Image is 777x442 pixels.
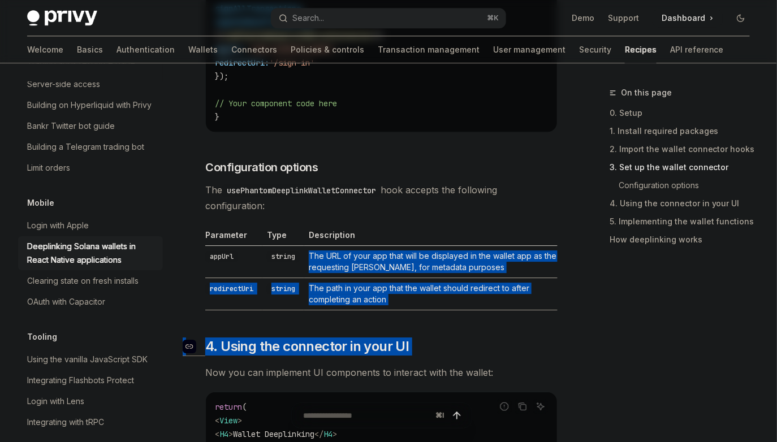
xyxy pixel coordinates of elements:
div: Building on Hyperliquid with Privy [27,98,152,112]
a: 0. Setup [610,104,759,122]
code: usePhantomDeeplinkWalletConnector [222,184,381,197]
a: Policies & controls [291,36,364,63]
input: Ask a question... [303,403,431,428]
div: Search... [292,11,324,25]
a: Connectors [231,36,277,63]
a: Navigate to header [183,337,205,356]
button: Send message [449,408,465,423]
span: ⌘ K [487,14,499,23]
a: Integrating Flashbots Protect [18,370,163,391]
code: redirectUri [205,283,258,294]
span: }); [215,71,228,81]
a: Using the vanilla JavaScript SDK [18,349,163,370]
span: The hook accepts the following configuration: [205,182,558,214]
a: Dashboard [653,9,723,27]
code: appUrl [205,251,238,262]
a: Basics [77,36,103,63]
button: Report incorrect code [497,399,512,414]
a: OAuth with Capacitor [18,292,163,312]
a: Wallets [188,36,218,63]
button: Open search [271,8,506,28]
button: Ask AI [533,399,548,414]
div: Integrating with tRPC [27,415,104,429]
a: Limit orders [18,158,163,178]
a: Support [608,12,639,24]
span: } [215,112,219,122]
span: // Your component code here [215,98,337,109]
div: OAuth with Capacitor [27,295,105,309]
a: Security [579,36,611,63]
a: Authentication [116,36,175,63]
a: Integrating with tRPC [18,412,163,432]
img: dark logo [27,10,97,26]
a: Bankr Twitter bot guide [18,116,163,136]
td: The URL of your app that will be displayed in the wallet app as the requesting [PERSON_NAME], for... [304,246,558,278]
a: Login with Apple [18,215,163,236]
h5: Tooling [27,330,57,344]
a: 5. Implementing the wallet functions [610,213,759,231]
th: Description [304,229,558,246]
code: string [267,283,300,294]
h5: Mobile [27,196,54,210]
span: On this page [621,86,672,99]
div: Bankr Twitter bot guide [27,119,115,133]
code: string [267,251,300,262]
a: Configuration options [610,176,759,194]
div: Limit orders [27,161,70,175]
a: Transaction management [378,36,480,63]
span: Configuration options [205,159,318,175]
a: 1. Install required packages [610,122,759,140]
a: Recipes [625,36,657,63]
div: Deeplinking Solana wallets in React Native applications [27,240,156,267]
a: 2. Import the wallet connector hooks [610,140,759,158]
div: Integrating Flashbots Protect [27,374,134,387]
a: User management [493,36,566,63]
div: Building a Telegram trading bot [27,140,144,154]
a: Clearing state on fresh installs [18,271,163,291]
span: Now you can implement UI components to interact with the wallet: [205,365,558,380]
a: Server-side access [18,74,163,94]
a: 4. Using the connector in your UI [610,194,759,213]
span: Dashboard [662,12,705,24]
div: Server-side access [27,77,100,91]
a: How deeplinking works [610,231,759,249]
a: Demo [572,12,594,24]
div: Login with Apple [27,219,89,232]
td: The path in your app that the wallet should redirect to after completing an action [304,278,558,310]
div: Using the vanilla JavaScript SDK [27,353,148,366]
a: API reference [670,36,724,63]
a: 3. Set up the wallet connector [610,158,759,176]
a: Deeplinking Solana wallets in React Native applications [18,236,163,270]
th: Parameter [205,229,262,246]
a: Building a Telegram trading bot [18,137,163,157]
span: 4. Using the connector in your UI [205,337,409,356]
a: Building on Hyperliquid with Privy [18,95,163,115]
div: Clearing state on fresh installs [27,274,139,288]
button: Copy the contents from the code block [515,399,530,414]
a: Welcome [27,36,63,63]
a: Login with Lens [18,391,163,411]
div: Login with Lens [27,395,84,408]
button: Toggle dark mode [732,9,750,27]
th: Type [262,229,304,246]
